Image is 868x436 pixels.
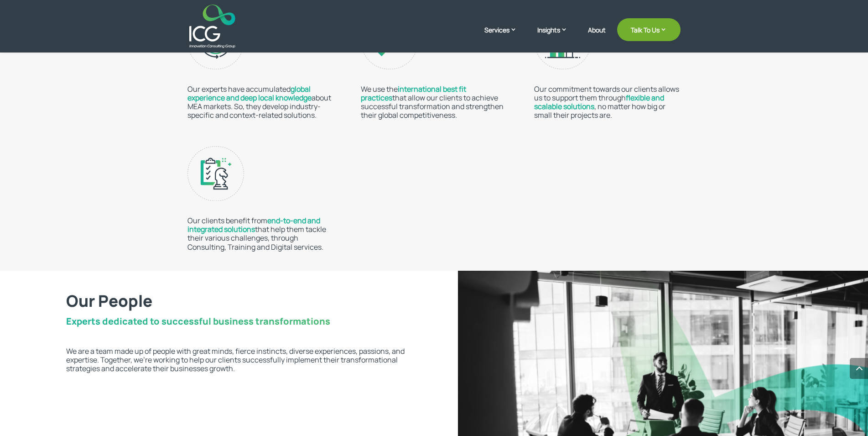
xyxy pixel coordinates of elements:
[534,93,664,111] strong: flexible and scalable solutions
[66,291,410,315] h2: Our People
[187,84,312,103] strong: global experience and deep local knowledge
[66,347,410,373] p: We are a team made up of people with great minds, fierce instincts, diverse experiences, passions...
[822,392,868,436] iframe: Chat Widget
[187,215,320,234] strong: end-to-end and integrated solutions
[361,85,507,120] p: We use the that allow our clients to achieve successful transformation and strengthen their globa...
[66,316,410,327] p: Experts dedicated to successful business transformations
[189,5,235,48] img: ICG
[617,18,681,41] a: Talk To Us
[537,25,577,48] a: Insights
[187,146,244,201] img: end to end solution - ICG
[187,85,334,120] p: Our experts have accumulated about MEA markets. So, they develop industry-specific and context-re...
[361,84,466,103] strong: international best fit practices
[534,85,681,120] p: Our commitment towards our clients allows us to support them through , no matter how big or small...
[484,25,526,48] a: Services
[588,26,606,48] a: About
[187,216,334,252] p: Our clients benefit from that help them tackle their various challenges, through Consulting, Trai...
